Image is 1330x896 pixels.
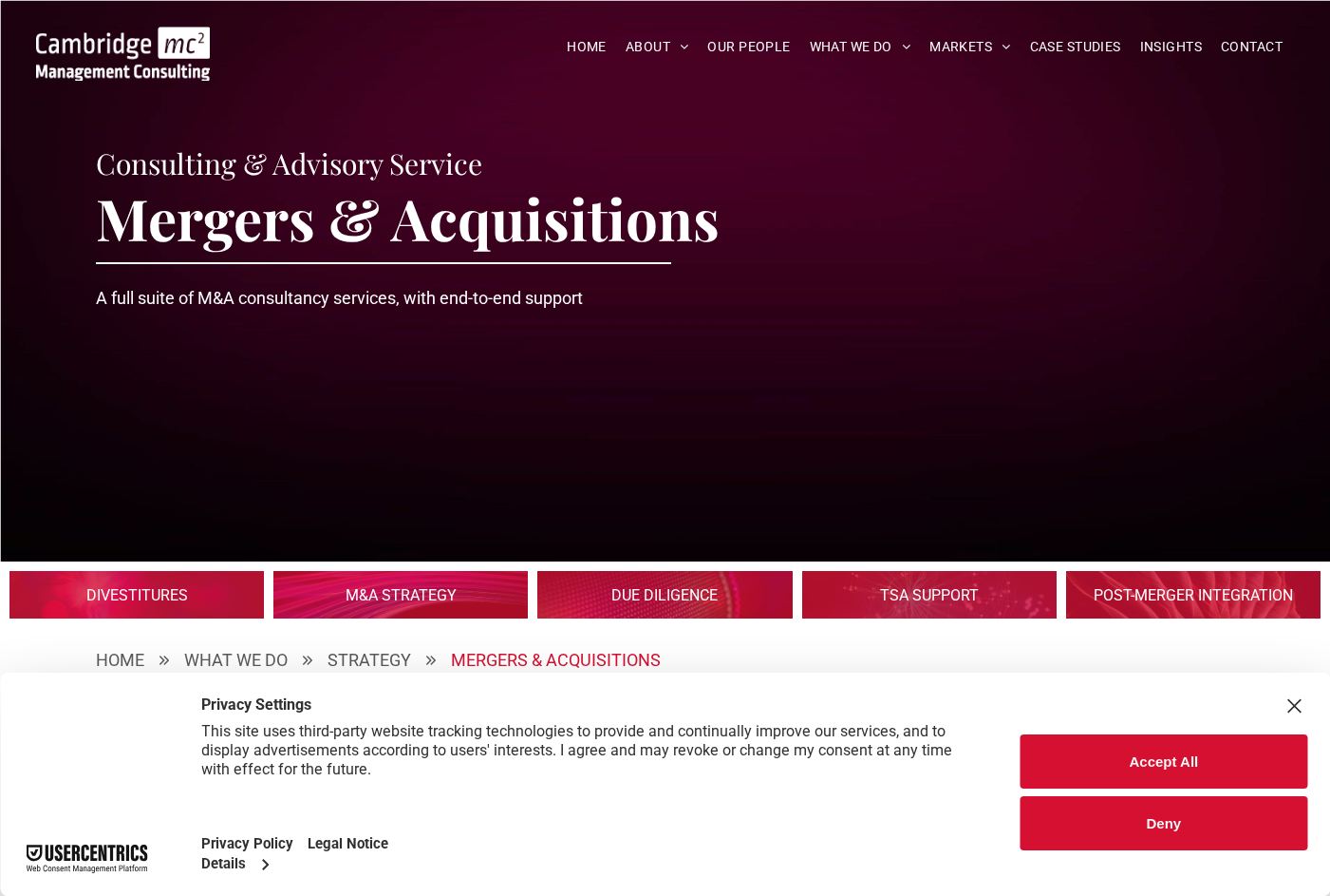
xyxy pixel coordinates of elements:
[328,647,411,673] div: STRATEGY
[920,32,1020,62] a: MARKETS
[1211,32,1292,62] a: CONTACT
[96,180,720,256] span: Mergers & Acquisitions
[36,29,211,49] a: Your Business Transformed | Cambridge Management Consulting
[36,27,211,81] img: Go to Homepage
[451,647,661,673] div: MERGERS & ACQUISITIONS
[800,32,921,62] a: WHAT WE DO
[537,571,792,619] a: MERGERS & ACQUISITIONS > Due Diligence | Cambridge Management Consulting
[96,647,1235,673] nav: Breadcrumbs
[96,288,583,308] span: A full suite of M&A consultancy services, with end-to-end support
[184,647,288,673] a: WHAT WE DO
[1066,571,1321,619] a: Telecoms | Post-Merger Integration | Cambridge Management Consulting
[96,647,144,673] a: HOME
[557,32,616,62] a: HOME
[698,32,799,62] a: OUR PEOPLE
[9,571,264,619] a: Telecoms | Divestitures and Spin-offs | Cambridge Management Consulting
[802,571,1057,619] a: Telecoms | 30% TSA Support | Cambridge Management Consulting
[1131,32,1211,62] a: INSIGHTS
[96,144,482,182] span: Consulting & Advisory Service
[1021,32,1131,62] a: CASE STUDIES
[273,571,528,619] a: Mergers and Acquisitions | Strategy | Fix your strategy from the Start
[616,32,699,62] a: ABOUT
